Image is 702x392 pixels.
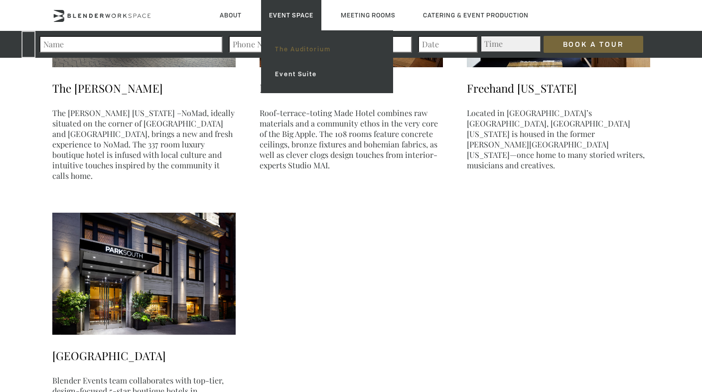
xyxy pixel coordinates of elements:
[267,62,386,87] a: Event Suite
[418,36,478,53] input: Date
[467,108,650,170] p: Located in [GEOGRAPHIC_DATA]’s [GEOGRAPHIC_DATA], [GEOGRAPHIC_DATA][US_STATE] is housed in the fo...
[544,36,643,53] input: Book a Tour
[52,108,236,181] p: The [PERSON_NAME] [US_STATE] –NoMad, ideally situated on the corner of [GEOGRAPHIC_DATA] and [GEO...
[52,348,236,364] h3: [GEOGRAPHIC_DATA]
[260,108,443,170] p: Roof-terrace-toting Made Hotel combines raw materials and a community ethos in the very core of t...
[229,36,412,53] input: Phone Number
[260,60,443,170] a: Made HotelRoof-terrace-toting Made Hotel combines raw materials and a community ethos in the very...
[39,36,223,53] input: Name
[467,60,650,170] a: Freehand [US_STATE]Located in [GEOGRAPHIC_DATA]’s [GEOGRAPHIC_DATA], [GEOGRAPHIC_DATA][US_STATE] ...
[52,213,236,335] img: LGAJP_P048_Hotel_Exterior-1300x866.jpg
[267,37,386,62] a: The Auditorium
[467,81,650,96] h3: Freehand [US_STATE]
[52,60,236,181] a: The [PERSON_NAME]The [PERSON_NAME] [US_STATE] –NoMad, ideally situated on the corner of [GEOGRAPH...
[260,81,443,96] h3: Made Hotel
[52,81,236,96] h3: The [PERSON_NAME]
[52,328,236,364] a: [GEOGRAPHIC_DATA]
